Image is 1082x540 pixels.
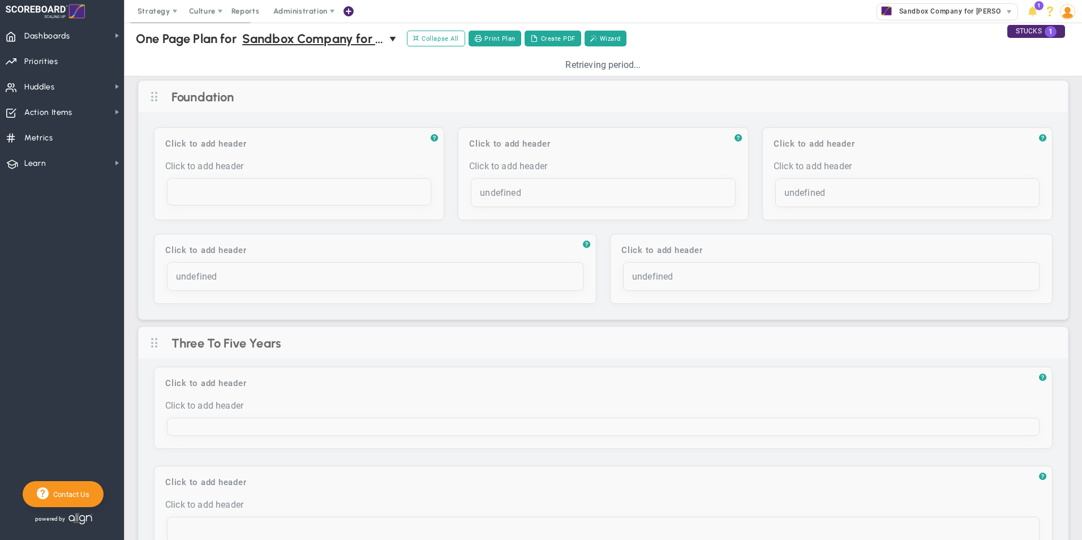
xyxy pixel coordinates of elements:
button: Collapse All [407,31,465,46]
span: Metrics [24,126,53,150]
button: Wizard [585,31,626,46]
span: Culture [189,7,216,15]
span: 1 [1034,1,1044,10]
span: Strategy [138,7,170,15]
span: Learn [24,152,46,175]
span: Huddles [24,75,55,99]
span: 1 [1045,26,1057,37]
span: Priorities [24,50,58,74]
span: Administration [273,7,327,15]
div: Powered by Align [23,510,139,528]
span: Action Items [24,101,72,125]
span: Sandbox Company for [PERSON_NAME] [242,29,384,49]
span: select [389,29,398,48]
span: Collapse All [413,33,459,44]
button: Print Plan [469,31,521,46]
span: Contact Us [49,490,89,499]
img: 32671.Company.photo [879,4,894,18]
span: Sandbox Company for [PERSON_NAME] [894,4,1032,19]
div: STUCKS [1007,25,1065,38]
span: select [1001,4,1017,20]
span: Retrieving period... [565,59,641,70]
img: 86643.Person.photo [1060,4,1075,19]
button: Create PDF [525,31,581,46]
span: Dashboards [24,24,70,48]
